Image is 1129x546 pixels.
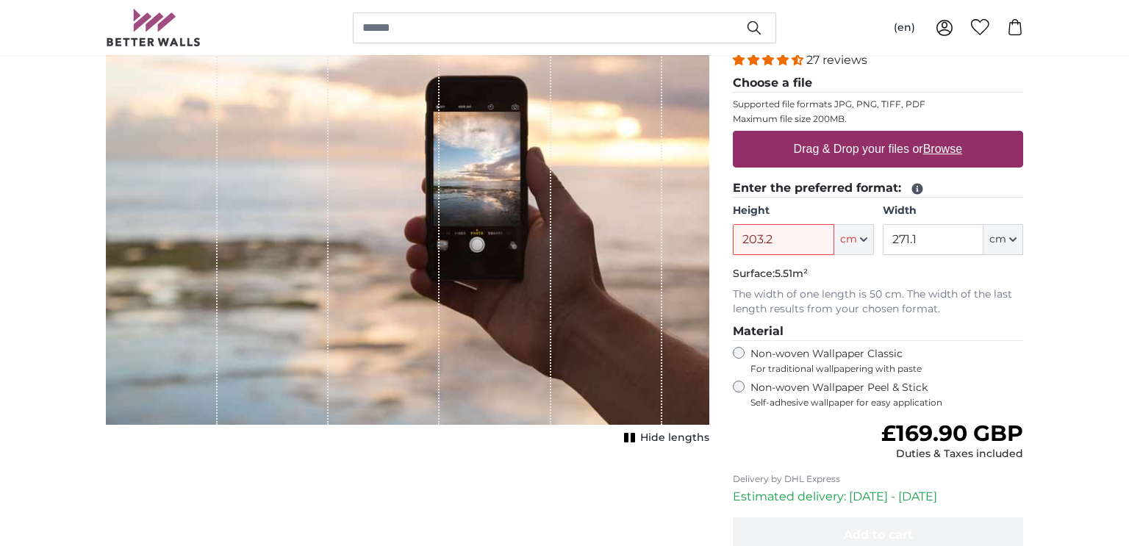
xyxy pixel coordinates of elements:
[733,74,1023,93] legend: Choose a file
[733,113,1023,125] p: Maximum file size 200MB.
[881,447,1023,461] div: Duties & Taxes included
[881,420,1023,447] span: £169.90 GBP
[750,397,1023,409] span: Self-adhesive wallpaper for easy application
[844,528,913,542] span: Add to cart
[640,431,709,445] span: Hide lengths
[733,98,1023,110] p: Supported file formats JPG, PNG, TIFF, PDF
[750,347,1023,375] label: Non-woven Wallpaper Classic
[834,224,874,255] button: cm
[733,287,1023,317] p: The width of one length is 50 cm. The width of the last length results from your chosen format.
[733,473,1023,485] p: Delivery by DHL Express
[733,488,1023,506] p: Estimated delivery: [DATE] - [DATE]
[733,267,1023,281] p: Surface:
[883,204,1023,218] label: Width
[750,381,1023,409] label: Non-woven Wallpaper Peel & Stick
[840,232,857,247] span: cm
[788,134,968,164] label: Drag & Drop your files or
[733,53,806,67] span: 4.41 stars
[733,323,1023,341] legend: Material
[106,9,201,46] img: Betterwalls
[733,204,873,218] label: Height
[806,53,867,67] span: 27 reviews
[923,143,962,155] u: Browse
[750,363,1023,375] span: For traditional wallpapering with paste
[733,179,1023,198] legend: Enter the preferred format:
[983,224,1023,255] button: cm
[620,428,709,448] button: Hide lengths
[775,267,808,280] span: 5.51m²
[882,15,927,41] button: (en)
[989,232,1006,247] span: cm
